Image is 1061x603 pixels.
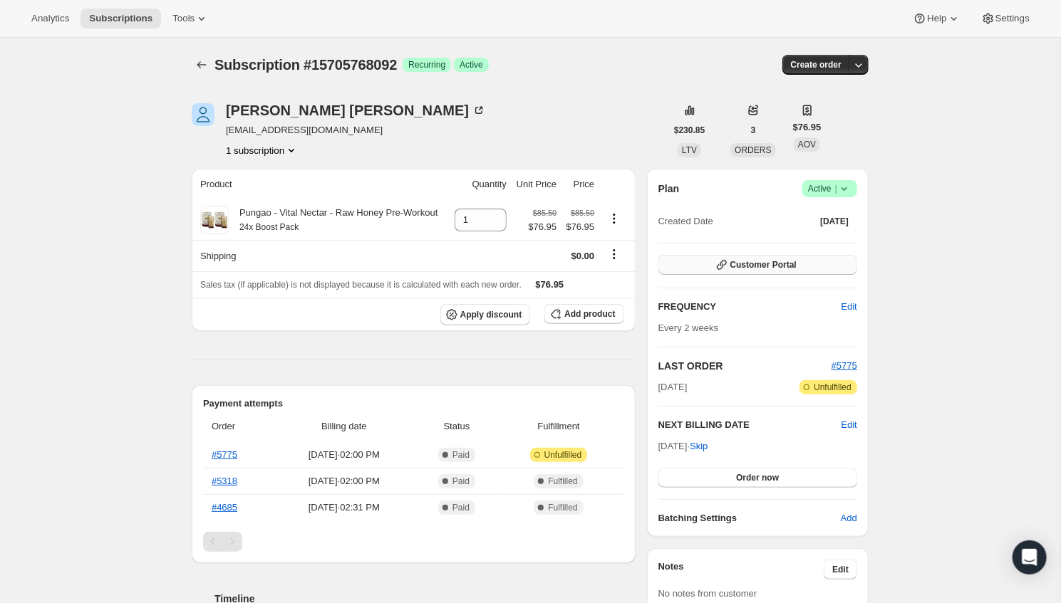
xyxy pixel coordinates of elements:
[276,448,411,462] span: [DATE] · 02:00 PM
[658,560,824,580] h3: Notes
[561,169,599,200] th: Price
[226,143,299,157] button: Product actions
[658,182,680,196] h2: Plan
[511,169,561,200] th: Unit Price
[658,323,719,333] span: Every 2 weeks
[408,59,445,70] span: Recurring
[1013,540,1047,575] div: Open Intercom Messenger
[81,9,161,28] button: Subscriptions
[164,9,217,28] button: Tools
[658,418,842,432] h2: NEXT BILLING DATE
[832,359,857,373] button: #5775
[658,441,708,451] span: [DATE] ·
[460,59,483,70] span: Active
[276,500,411,515] span: [DATE] · 02:31 PM
[89,13,152,24] span: Subscriptions
[239,222,299,232] small: 24x Boost Pack
[658,380,688,394] span: [DATE]
[544,449,582,461] span: Unfulfilled
[452,449,470,461] span: Paid
[420,419,494,434] span: Status
[814,382,852,393] span: Unfulfilled
[276,419,411,434] span: Billing date
[995,13,1030,24] span: Settings
[452,476,470,487] span: Paid
[440,304,531,325] button: Apply discount
[203,532,624,552] nav: Pagination
[927,13,946,24] span: Help
[212,476,237,486] a: #5318
[536,279,564,290] span: $76.95
[782,55,850,75] button: Create order
[544,304,623,324] button: Add product
[973,9,1038,28] button: Settings
[736,472,779,483] span: Order now
[842,300,857,314] span: Edit
[793,120,822,135] span: $76.95
[212,502,237,513] a: #4685
[528,220,557,234] span: $76.95
[229,206,438,234] div: Pungao - Vital Nectar - Raw Honey Pre-Workout
[820,216,849,227] span: [DATE]
[751,125,756,136] span: 3
[666,120,713,140] button: $230.85
[832,360,857,371] a: #5775
[192,103,214,126] span: Doris Ledwith
[835,183,837,194] span: |
[203,411,272,442] th: Order
[808,182,852,196] span: Active
[682,145,697,155] span: LTV
[658,255,857,275] button: Customer Portal
[603,211,626,226] button: Product actions
[192,55,212,75] button: Subscriptions
[742,120,765,140] button: 3
[824,560,857,580] button: Edit
[658,588,757,599] span: No notes from customer
[841,511,857,525] span: Add
[452,502,470,513] span: Paid
[564,308,615,320] span: Add product
[833,295,866,318] button: Edit
[449,169,511,200] th: Quantity
[658,359,832,373] h2: LAST ORDER
[812,211,857,231] button: [DATE]
[533,209,557,217] small: $85.50
[565,220,594,234] span: $76.95
[192,169,449,200] th: Product
[226,123,486,137] span: [EMAIL_ADDRESS][DOMAIN_NAME]
[690,439,708,453] span: Skip
[460,309,522,320] span: Apply discount
[681,435,716,458] button: Skip
[798,140,816,150] span: AOV
[214,57,397,73] span: Subscription #15705768092
[658,300,842,314] h2: FREQUENCY
[172,13,195,24] span: Tools
[571,209,594,217] small: $85.50
[548,502,577,513] span: Fulfilled
[276,474,411,488] span: [DATE] · 02:00 PM
[832,564,849,575] span: Edit
[603,246,626,262] button: Shipping actions
[212,449,237,460] a: #5775
[23,9,78,28] button: Analytics
[200,280,522,290] span: Sales tax (if applicable) is not displayed because it is calculated with each new order.
[571,251,595,261] span: $0.00
[203,397,624,411] h2: Payment attempts
[658,468,857,488] button: Order now
[735,145,771,155] span: ORDERS
[658,214,713,229] span: Created Date
[192,240,449,271] th: Shipping
[226,103,486,117] div: [PERSON_NAME] [PERSON_NAME]
[832,507,866,530] button: Add
[502,419,615,434] span: Fulfillment
[730,259,797,271] span: Customer Portal
[658,511,841,525] h6: Batching Settings
[791,59,842,70] span: Create order
[842,418,857,432] button: Edit
[904,9,969,28] button: Help
[200,206,229,234] img: product img
[31,13,69,24] span: Analytics
[674,125,705,136] span: $230.85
